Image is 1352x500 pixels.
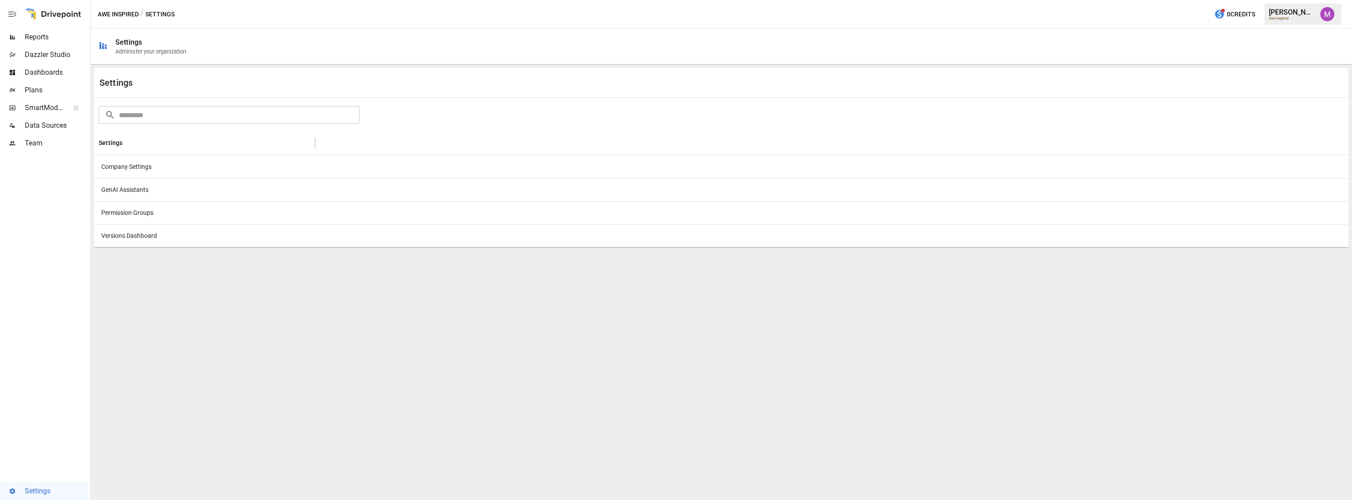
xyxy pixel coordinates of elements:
button: Umer Muhammed [1315,2,1340,27]
span: ™ [63,101,69,112]
span: Data Sources [25,120,88,131]
div: Settings [115,38,142,46]
div: Awe Inspired [1269,16,1315,20]
img: Umer Muhammed [1320,7,1334,21]
div: Settings [99,139,122,146]
div: / [141,9,144,20]
div: [PERSON_NAME] [1269,8,1315,16]
div: Versions Dashboard [94,224,315,247]
button: 0Credits [1211,6,1259,23]
span: Team [25,138,88,149]
span: Dashboards [25,67,88,78]
div: Administer your organization [115,48,186,55]
div: GenAI Assistants [94,178,315,201]
div: Company Settings [94,155,315,178]
span: Plans [25,85,88,95]
span: Dazzler Studio [25,50,88,60]
span: Reports [25,32,88,42]
div: Permission Groups [94,201,315,224]
button: Sort [123,137,136,149]
div: Settings [99,77,722,88]
button: Awe Inspired [98,9,139,20]
span: Settings [25,486,88,496]
span: 0 Credits [1227,9,1255,20]
span: SmartModel [25,103,64,113]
